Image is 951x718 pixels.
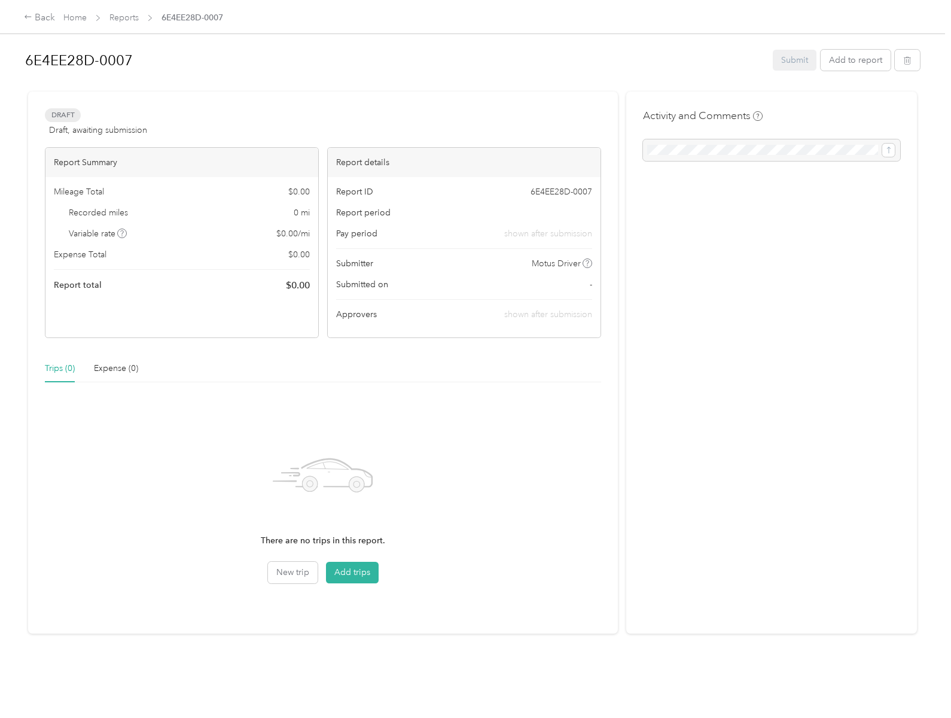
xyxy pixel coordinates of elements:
[286,278,310,293] span: $ 0.00
[288,248,310,261] span: $ 0.00
[54,248,106,261] span: Expense Total
[336,308,377,321] span: Approvers
[161,11,223,24] span: 6E4EE28D-0007
[54,279,102,291] span: Report total
[336,206,391,219] span: Report period
[531,185,592,198] span: 6E4EE28D-0007
[45,108,81,122] span: Draft
[268,562,318,583] button: New trip
[288,185,310,198] span: $ 0.00
[590,278,592,291] span: -
[532,257,581,270] span: Motus Driver
[504,309,592,320] span: shown after submission
[821,50,891,71] button: Add to report
[63,13,87,23] a: Home
[326,562,379,583] button: Add trips
[884,651,951,718] iframe: Everlance-gr Chat Button Frame
[45,362,75,375] div: Trips (0)
[45,148,318,177] div: Report Summary
[294,206,310,219] span: 0 mi
[328,148,601,177] div: Report details
[25,46,764,75] h1: 6E4EE28D-0007
[643,108,763,123] h4: Activity and Comments
[69,227,127,240] span: Variable rate
[336,257,373,270] span: Submitter
[24,11,55,25] div: Back
[336,278,388,291] span: Submitted on
[49,124,147,136] span: Draft, awaiting submission
[276,227,310,240] span: $ 0.00 / mi
[504,227,592,240] span: shown after submission
[69,206,128,219] span: Recorded miles
[109,13,139,23] a: Reports
[261,534,385,547] p: There are no trips in this report.
[336,185,373,198] span: Report ID
[336,227,377,240] span: Pay period
[54,185,104,198] span: Mileage Total
[94,362,138,375] div: Expense (0)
